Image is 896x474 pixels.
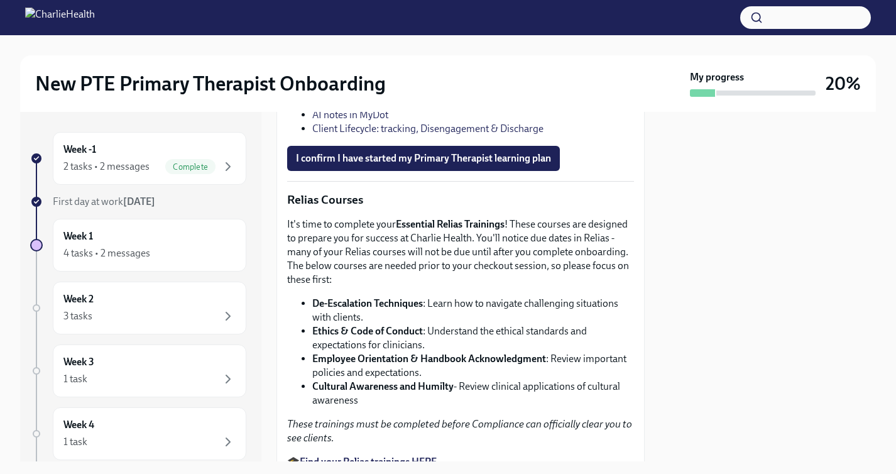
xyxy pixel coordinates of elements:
strong: Cultural Awareness and Humilty [312,380,454,392]
h3: 20% [826,72,861,95]
h6: Week 2 [63,292,94,306]
div: 1 task [63,435,87,449]
p: It's time to complete your ! These courses are designed to prepare you for success at Charlie Hea... [287,218,634,287]
li: : Review important policies and expectations. [312,352,634,380]
a: Week 41 task [30,407,246,460]
em: These trainings must be completed before Compliance can officially clear you to see clients. [287,418,632,444]
li: : Learn how to navigate challenging situations with clients. [312,297,634,324]
h6: Week 3 [63,355,94,369]
strong: Essential Relias Trainings [396,218,505,230]
strong: Ethics & Code of Conduct [312,325,423,337]
a: Week 14 tasks • 2 messages [30,219,246,272]
a: Find your Relias trainings HERE [300,456,437,468]
li: : Understand the ethical standards and expectations for clinicians. [312,324,634,352]
div: 3 tasks [63,309,92,323]
div: 4 tasks • 2 messages [63,246,150,260]
strong: De-Escalation Techniques [312,297,423,309]
p: Relias Courses [287,192,634,208]
span: Complete [165,162,216,172]
a: Week -12 tasks • 2 messagesComplete [30,132,246,185]
img: CharlieHealth [25,8,95,28]
a: AI notes in MyDot [312,109,388,121]
span: I confirm I have started my Primary Therapist learning plan [296,152,551,165]
h2: New PTE Primary Therapist Onboarding [35,71,386,96]
span: First day at work [53,196,155,207]
strong: [DATE] [123,196,155,207]
a: First day at work[DATE] [30,195,246,209]
button: I confirm I have started my Primary Therapist learning plan [287,146,560,171]
a: Week 31 task [30,344,246,397]
h6: Week -1 [63,143,96,157]
h6: Week 4 [63,418,94,432]
div: 1 task [63,372,87,386]
div: 2 tasks • 2 messages [63,160,150,174]
a: Week 23 tasks [30,282,246,334]
li: - Review clinical applications of cultural awareness [312,380,634,407]
a: Client Lifecycle: tracking, Disengagement & Discharge [312,123,544,135]
strong: My progress [690,70,744,84]
h6: Week 1 [63,229,93,243]
strong: Employee Orientation & Handbook Acknowledgment [312,353,546,365]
